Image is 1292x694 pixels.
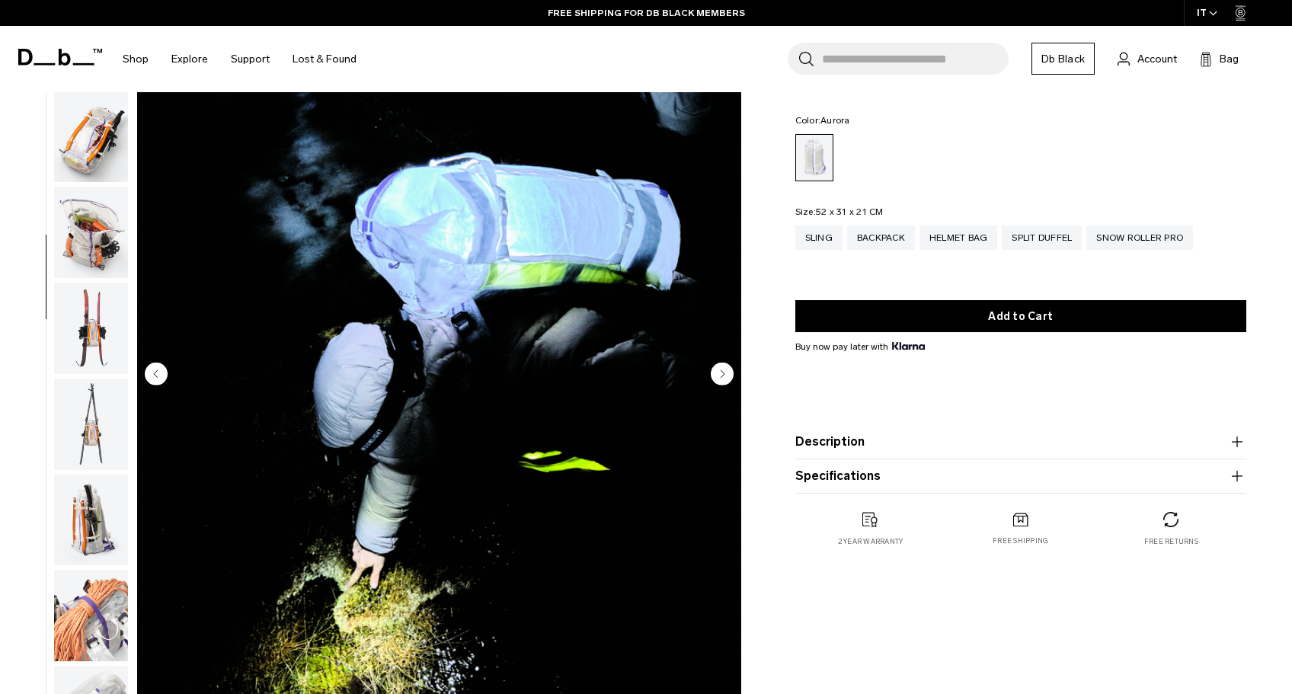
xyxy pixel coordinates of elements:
button: Add to Cart [795,300,1246,332]
img: Weigh_Lighter_Backpack_25L_11.png [54,570,128,661]
a: Backpack [847,225,915,250]
p: 2 year warranty [838,536,903,547]
button: Specifications [795,467,1246,485]
img: Weigh_Lighter_Backpack_25L_10.png [54,475,128,566]
a: Aurora [795,134,833,181]
a: Support [231,32,270,86]
button: Description [795,433,1246,451]
button: Weigh_Lighter_Backpack_25L_9.png [53,378,129,471]
img: Weigh_Lighter_Backpack_25L_6.png [54,91,128,182]
span: Aurora [820,115,850,126]
a: Lost & Found [293,32,357,86]
button: Next slide [711,363,734,389]
span: Bag [1220,51,1239,67]
a: Snow Roller Pro [1086,225,1193,250]
button: Bag [1200,50,1239,68]
a: FREE SHIPPING FOR DB BLACK MEMBERS [548,6,745,20]
p: Free shipping [993,536,1048,546]
img: Weigh_Lighter_Backpack_25L_7.png [54,187,128,278]
button: Weigh_Lighter_Backpack_25L_6.png [53,90,129,183]
legend: Size: [795,207,884,216]
a: Sling [795,225,843,250]
button: Weigh_Lighter_Backpack_25L_10.png [53,474,129,567]
a: Db Black [1031,43,1095,75]
img: Weigh_Lighter_Backpack_25L_8.png [54,283,128,374]
nav: Main Navigation [111,26,368,92]
a: Explore [171,32,208,86]
span: 52 x 31 x 21 CM [816,206,884,217]
a: Helmet Bag [919,225,998,250]
a: Account [1118,50,1177,68]
span: Buy now pay later with [795,340,925,353]
span: Account [1137,51,1177,67]
button: Weigh_Lighter_Backpack_25L_7.png [53,186,129,279]
a: Shop [123,32,149,86]
button: Weigh_Lighter_Backpack_25L_8.png [53,282,129,375]
p: Free returns [1144,536,1198,547]
button: Previous slide [145,363,168,389]
img: {"height" => 20, "alt" => "Klarna"} [892,342,925,350]
button: Weigh_Lighter_Backpack_25L_11.png [53,569,129,662]
img: Weigh_Lighter_Backpack_25L_9.png [54,379,128,470]
a: Split Duffel [1002,225,1082,250]
legend: Color: [795,116,850,125]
